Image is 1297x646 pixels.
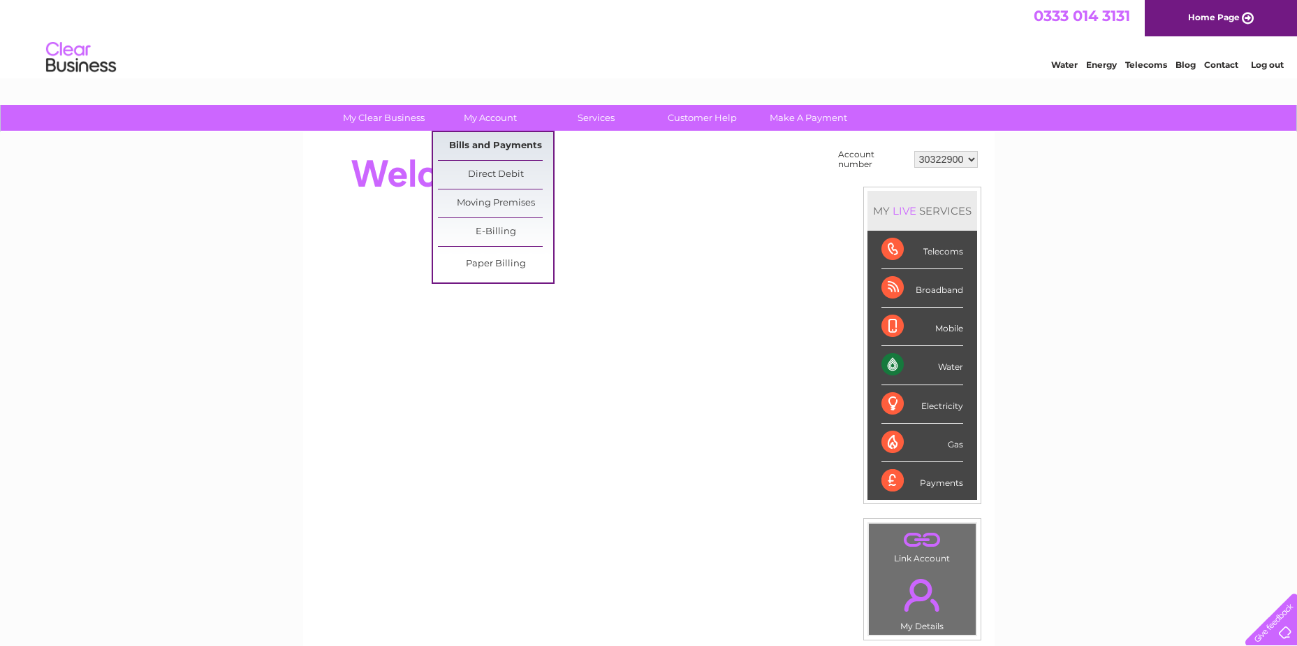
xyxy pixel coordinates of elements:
[438,250,553,278] a: Paper Billing
[438,218,553,246] a: E-Billing
[438,161,553,189] a: Direct Debit
[1086,59,1117,70] a: Energy
[438,132,553,160] a: Bills and Payments
[538,105,654,131] a: Services
[881,346,963,385] div: Water
[867,191,977,231] div: MY SERVICES
[881,269,963,308] div: Broadband
[835,146,911,173] td: Account number
[1051,59,1078,70] a: Water
[1034,7,1130,24] a: 0333 014 3131
[1125,59,1167,70] a: Telecoms
[881,385,963,424] div: Electricity
[432,105,548,131] a: My Account
[326,105,441,131] a: My Clear Business
[45,36,117,79] img: logo.png
[890,204,919,217] div: LIVE
[881,308,963,346] div: Mobile
[881,231,963,269] div: Telecoms
[751,105,866,131] a: Make A Payment
[881,462,963,500] div: Payments
[868,523,976,567] td: Link Account
[645,105,760,131] a: Customer Help
[319,8,979,68] div: Clear Business is a trading name of Verastar Limited (registered in [GEOGRAPHIC_DATA] No. 3667643...
[868,567,976,636] td: My Details
[872,570,972,619] a: .
[1204,59,1238,70] a: Contact
[1175,59,1196,70] a: Blog
[1251,59,1284,70] a: Log out
[881,424,963,462] div: Gas
[872,527,972,552] a: .
[438,189,553,217] a: Moving Premises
